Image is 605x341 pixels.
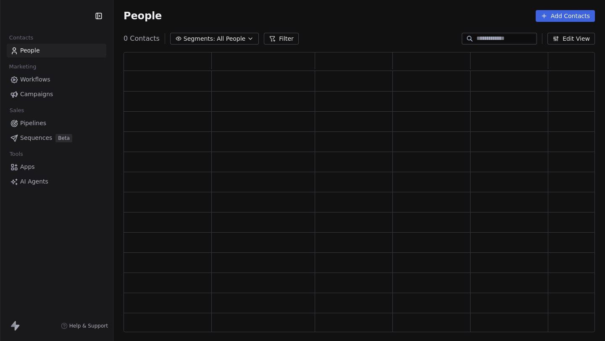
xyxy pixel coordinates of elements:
a: SequencesBeta [7,131,106,145]
a: AI Agents [7,175,106,189]
span: People [20,46,40,55]
span: People [124,10,162,22]
span: 0 Contacts [124,34,160,44]
span: Help & Support [69,323,108,329]
span: Apps [20,163,35,171]
a: Help & Support [61,323,108,329]
button: Edit View [547,33,595,45]
span: Sequences [20,134,52,142]
span: AI Agents [20,177,48,186]
span: Pipelines [20,119,46,128]
a: Campaigns [7,87,106,101]
span: Sales [6,104,28,117]
span: Campaigns [20,90,53,99]
button: Filter [264,33,299,45]
span: Contacts [5,31,37,44]
span: Segments: [184,34,215,43]
span: Marketing [5,60,40,73]
button: Add Contacts [536,10,595,22]
a: Pipelines [7,116,106,130]
span: Workflows [20,75,50,84]
span: All People [217,34,245,43]
a: Workflows [7,73,106,87]
span: Tools [6,148,26,160]
a: People [7,44,106,58]
a: Apps [7,160,106,174]
span: Beta [55,134,72,142]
